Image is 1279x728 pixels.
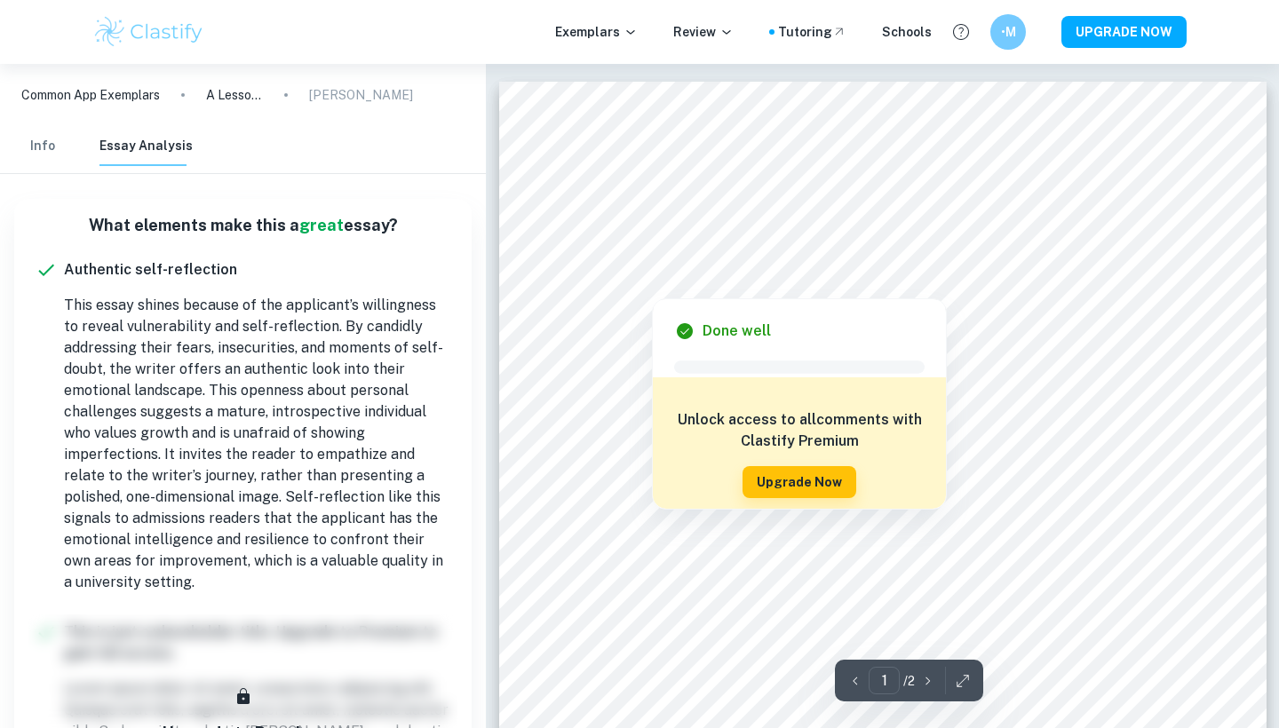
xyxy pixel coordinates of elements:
[990,14,1026,50] button: •M
[778,22,846,42] a: Tutoring
[946,17,976,47] button: Help and Feedback
[662,409,937,452] h6: Unlock access to all comments with Clastify Premium
[703,320,771,342] h6: Done well
[743,466,856,498] button: Upgrade Now
[64,295,450,593] p: This essay shines because of the applicant’s willingness to reveal vulnerability and self-reflect...
[21,85,160,105] a: Common App Exemplars
[299,216,344,234] span: great
[673,22,734,42] p: Review
[64,259,450,281] h6: Authentic self-reflection
[21,127,64,166] button: Info
[92,14,205,50] img: Clastify logo
[882,22,932,42] a: Schools
[28,213,457,238] h6: What elements make this a essay?
[1061,16,1187,48] button: UPGRADE NOW
[998,22,1019,42] h6: •M
[99,127,193,166] button: Essay Analysis
[309,85,413,105] p: [PERSON_NAME]
[903,671,915,691] p: / 2
[206,85,263,105] p: A Lesson in Kindness
[555,22,638,42] p: Exemplars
